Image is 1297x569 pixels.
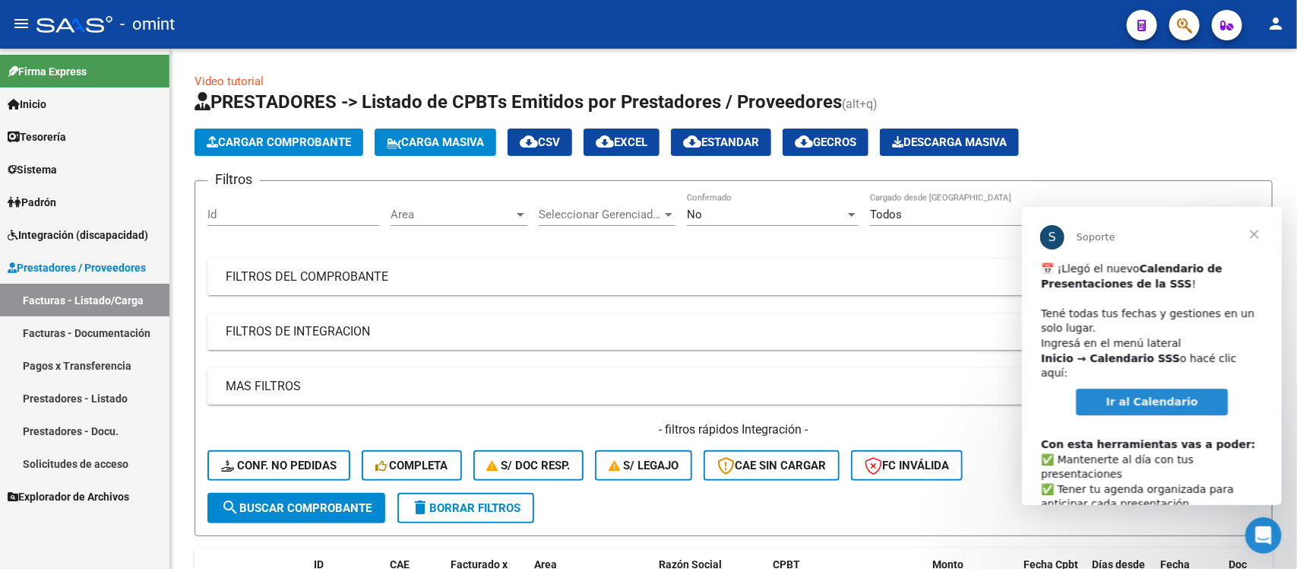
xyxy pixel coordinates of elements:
span: S/ legajo [609,459,679,472]
span: Descarga Masiva [892,135,1007,149]
app-download-masive: Descarga masiva de comprobantes (adjuntos) [880,129,1019,156]
mat-icon: cloud_download [795,132,813,151]
button: Cargar Comprobante [195,129,363,156]
mat-icon: cloud_download [520,132,538,151]
button: Conf. no pedidas [207,450,350,481]
iframe: Intercom live chat mensaje [1022,207,1282,505]
mat-icon: delete [411,498,429,517]
span: Inicio [8,96,46,113]
mat-icon: search [221,498,239,517]
button: S/ Doc Resp. [473,450,584,481]
span: Estandar [683,135,759,149]
span: Tesorería [8,129,66,145]
span: - omint [120,8,175,41]
button: Descarga Masiva [880,129,1019,156]
span: Buscar Comprobante [221,501,372,515]
span: Padrón [8,194,56,211]
button: CAE SIN CARGAR [704,450,840,481]
span: Area [391,208,514,221]
span: CAE SIN CARGAR [717,459,826,472]
span: FC Inválida [865,459,949,472]
mat-panel-title: FILTROS DEL COMPROBANTE [226,269,1223,285]
span: Gecros [795,135,856,149]
span: S/ Doc Resp. [487,459,571,472]
span: Firma Express [8,63,87,80]
mat-expansion-panel-header: MAS FILTROS [207,368,1260,405]
span: Carga Masiva [387,135,484,149]
span: CSV [520,135,560,149]
span: Mostrar totalizadores [1071,206,1182,224]
mat-icon: menu [12,14,30,33]
h4: - filtros rápidos Integración - [207,421,1260,438]
iframe: Intercom live chat [1245,517,1282,554]
span: Cargar Comprobante [207,135,351,149]
button: EXCEL [584,129,660,156]
button: Gecros [783,129,868,156]
span: PRESTADORES -> Listado de CPBTs Emitidos por Prestadores / Proveedores [195,91,842,113]
mat-icon: person [1267,14,1285,33]
span: Completa [375,459,448,472]
span: (alt+q) [842,97,878,111]
button: S/ legajo [595,450,692,481]
button: Completa [362,450,462,481]
mat-icon: cloud_download [683,132,701,151]
button: Estandar [671,129,771,156]
button: Carga Masiva [375,129,496,156]
button: Borrar Filtros [397,493,534,523]
span: No [687,208,702,221]
span: Seleccionar Gerenciador [539,208,662,221]
span: Explorador de Archivos [8,488,129,505]
b: Con esta herramientas vas a poder: [19,231,233,243]
span: Integración (discapacidad) [8,227,148,243]
mat-expansion-panel-header: FILTROS DEL COMPROBANTE [207,259,1260,295]
span: EXCEL [596,135,647,149]
mat-icon: cloud_download [596,132,614,151]
span: Conf. no pedidas [221,459,337,472]
mat-panel-title: MAS FILTROS [226,378,1223,395]
span: Prestadores / Proveedores [8,259,146,276]
button: CSV [508,129,572,156]
a: Video tutorial [195,75,264,88]
mat-expansion-panel-header: FILTROS DE INTEGRACION [207,313,1260,350]
button: Buscar Comprobante [207,493,385,523]
button: FC Inválida [851,450,963,481]
span: Todos [870,208,902,221]
span: Sistema [8,161,57,178]
div: ​✅ Mantenerte al día con tus presentaciones ✅ Tener tu agenda organizada para anticipar cada pres... [19,215,241,409]
span: Borrar Filtros [411,501,520,515]
h3: Filtros [207,169,260,190]
mat-panel-title: FILTROS DE INTEGRACION [226,323,1223,340]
